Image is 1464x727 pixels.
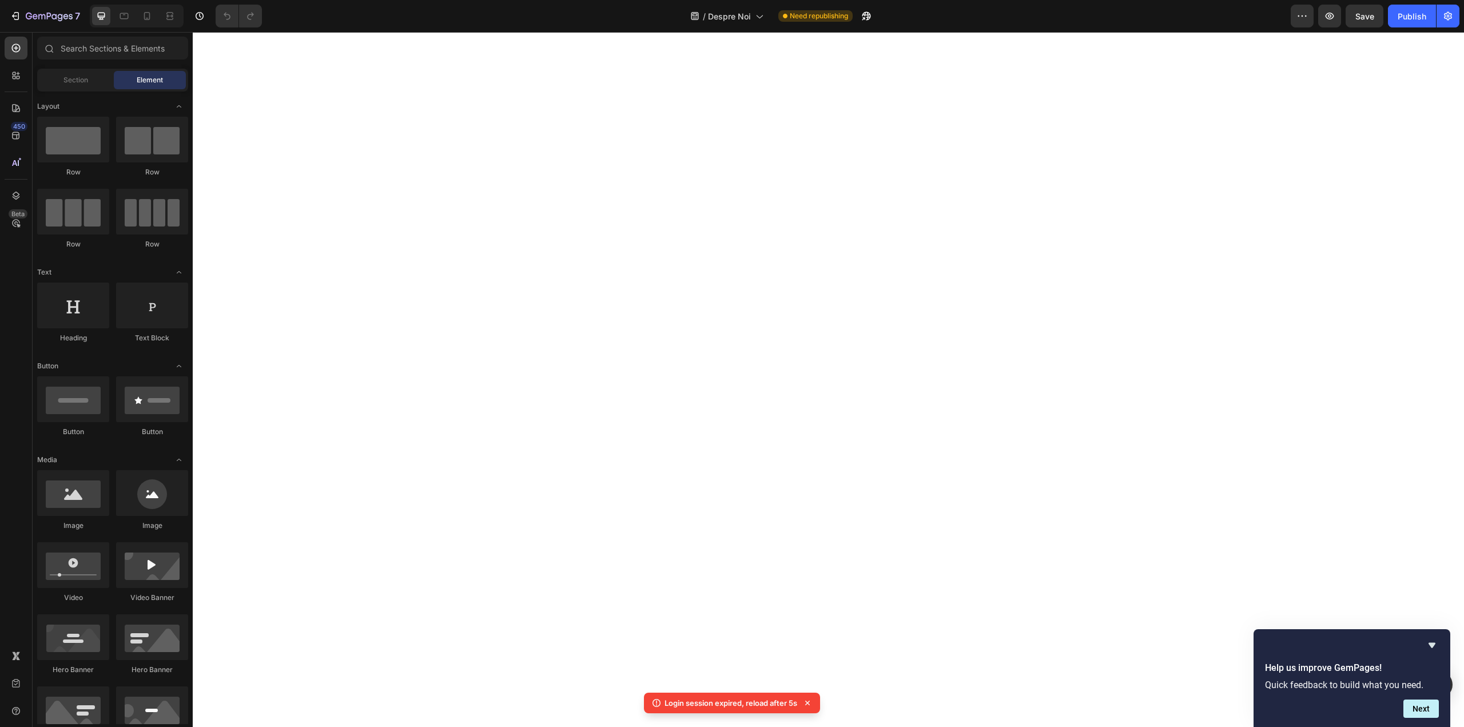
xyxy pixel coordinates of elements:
span: Button [37,361,58,371]
div: Heading [37,333,109,343]
span: Toggle open [170,97,188,116]
span: Need republishing [790,11,848,21]
span: Element [137,75,163,85]
span: / [703,10,706,22]
button: Next question [1403,700,1439,718]
span: Section [63,75,88,85]
input: Search Sections & Elements [37,37,188,59]
div: Row [37,167,109,177]
div: Row [116,239,188,249]
iframe: Design area [193,32,1464,727]
div: Help us improve GemPages! [1265,638,1439,718]
div: Beta [9,209,27,219]
div: Publish [1398,10,1426,22]
p: 7 [75,9,80,23]
div: Video Banner [116,593,188,603]
span: Save [1355,11,1374,21]
span: Text [37,267,51,277]
span: Layout [37,101,59,112]
span: Toggle open [170,357,188,375]
div: Hero Banner [116,665,188,675]
h2: Help us improve GemPages! [1265,661,1439,675]
span: Media [37,455,57,465]
span: Toggle open [170,451,188,469]
button: Hide survey [1425,638,1439,652]
div: Text Block [116,333,188,343]
button: 7 [5,5,85,27]
div: Row [116,167,188,177]
div: 450 [11,122,27,131]
div: Row [37,239,109,249]
div: Image [116,521,188,531]
button: Save [1346,5,1383,27]
div: Hero Banner [37,665,109,675]
div: Button [37,427,109,437]
div: Undo/Redo [216,5,262,27]
div: Button [116,427,188,437]
span: Despre Noi [708,10,751,22]
p: Quick feedback to build what you need. [1265,680,1439,690]
button: Publish [1388,5,1436,27]
div: Image [37,521,109,531]
p: Login session expired, reload after 5s [665,697,797,709]
div: Video [37,593,109,603]
span: Toggle open [170,263,188,281]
